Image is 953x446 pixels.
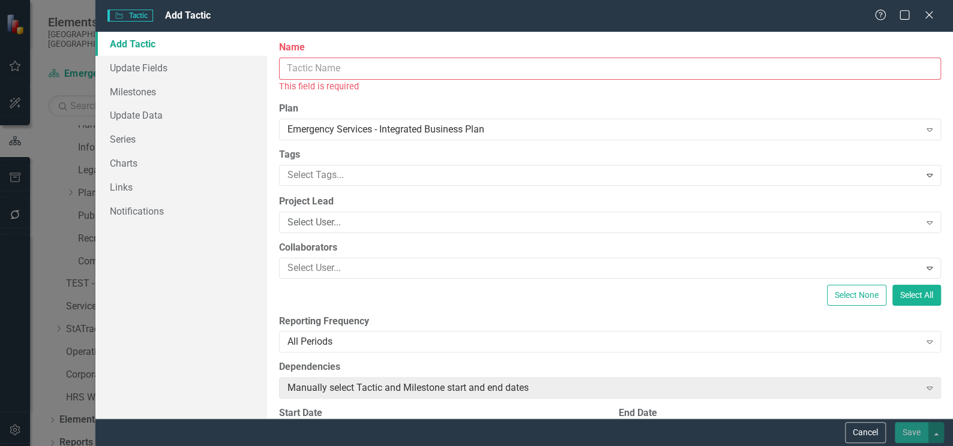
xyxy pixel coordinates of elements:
label: Name [279,41,941,55]
a: Series [95,127,267,151]
div: End Date [619,406,941,420]
div: Select User... [287,215,920,229]
div: Start Date [279,406,601,420]
div: Manually select Tactic and Milestone start and end dates [287,381,920,395]
span: Tactic [107,10,153,22]
a: Charts [95,151,267,175]
input: Tactic Name [279,58,941,80]
a: Notifications [95,199,267,223]
button: Cancel [845,422,886,443]
a: Update Fields [95,56,267,80]
div: This field is required [279,80,941,94]
a: Links [95,175,267,199]
span: Add Tactic [165,10,211,21]
label: Tags [279,148,941,162]
button: Save [895,422,928,443]
a: Update Data [95,103,267,127]
button: Select All [892,285,941,306]
button: Select None [827,285,886,306]
div: All Periods [287,335,920,349]
label: Reporting Frequency [279,315,941,329]
label: Collaborators [279,241,941,255]
div: Emergency Services - Integrated Business Plan [287,123,920,137]
a: Milestones [95,80,267,104]
label: Dependencies [279,360,941,374]
label: Plan [279,102,941,116]
label: Project Lead [279,195,941,209]
a: Add Tactic [95,32,267,56]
